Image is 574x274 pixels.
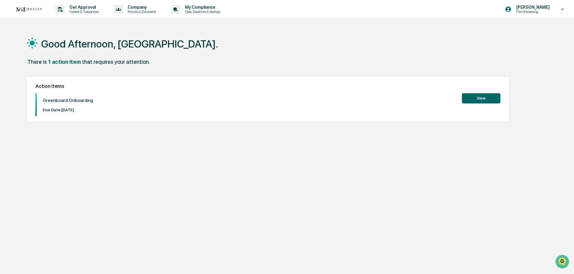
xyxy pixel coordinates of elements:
[462,95,500,101] a: View
[50,76,75,82] span: Attestations
[6,13,109,22] p: How can we help?
[4,85,40,96] a: 🔎Data Lookup
[82,59,150,65] div: that requires your attention.
[555,254,571,270] iframe: Open customer support
[20,52,76,57] div: We're available if you need us!
[12,87,38,93] span: Data Lookup
[462,93,500,103] button: View
[65,5,102,10] p: Get Approval
[65,10,102,14] p: Content & Transactions
[14,5,43,13] img: logo
[43,108,93,112] p: Due Date: [DATE]
[41,38,218,50] h1: Good Afternoon, [GEOGRAPHIC_DATA].
[43,98,93,103] p: Greenboard Onboarding
[35,83,500,89] h2: Action Items
[123,10,159,14] p: Policies & Documents
[511,10,553,14] p: Firm Onboarding
[6,46,17,57] img: 1746055101610-c473b297-6a78-478c-a979-82029cc54cd1
[4,73,41,84] a: 🖐️Preclearance
[123,5,159,10] p: Company
[180,10,223,14] p: Data, Deadlines & Settings
[44,76,48,81] div: 🗄️
[180,5,223,10] p: My Compliance
[41,73,77,84] a: 🗄️Attestations
[12,76,39,82] span: Preclearance
[20,46,99,52] div: Start new chat
[60,102,73,106] span: Pylon
[102,48,109,55] button: Start new chat
[6,76,11,81] div: 🖐️
[511,5,553,10] p: [PERSON_NAME]
[6,88,11,93] div: 🔎
[27,59,47,65] div: There is
[42,102,73,106] a: Powered byPylon
[48,59,81,65] div: 1 action item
